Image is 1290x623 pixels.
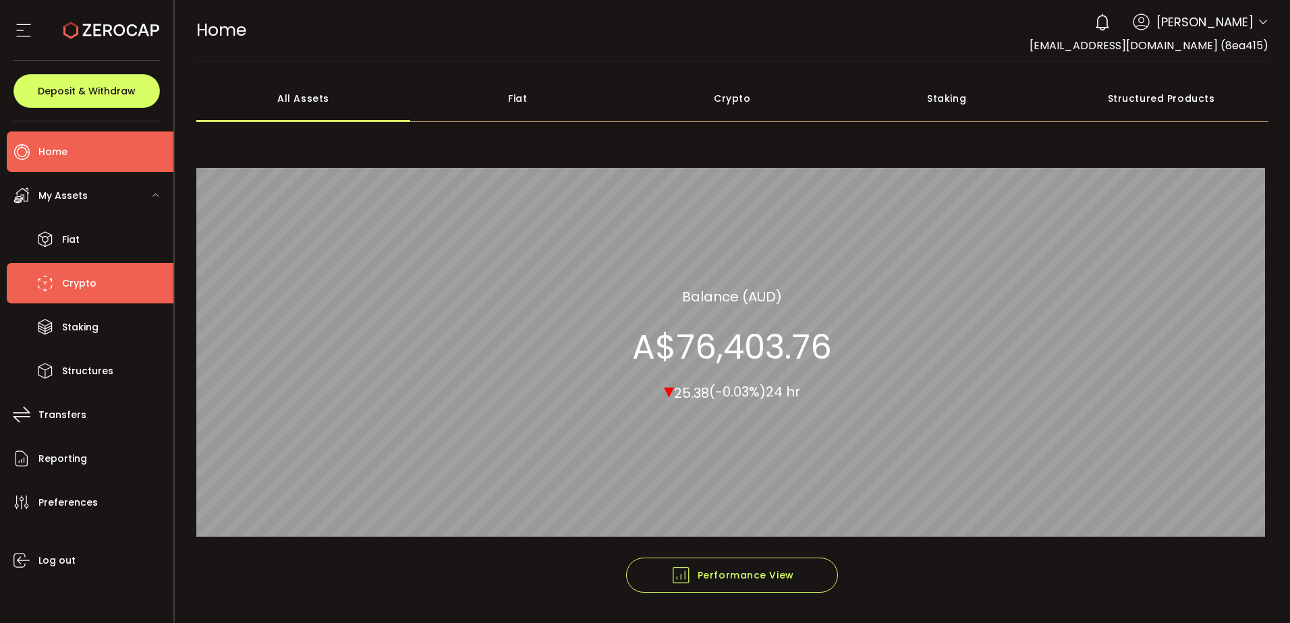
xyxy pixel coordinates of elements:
[1054,75,1268,122] div: Structured Products
[626,558,838,593] button: Performance View
[1223,558,1290,623] iframe: Chat Widget
[1030,38,1268,53] span: [EMAIL_ADDRESS][DOMAIN_NAME] (8ea415)
[38,86,136,96] span: Deposit & Withdraw
[682,286,782,306] section: Balance (AUD)
[839,75,1054,122] div: Staking
[196,18,246,42] span: Home
[13,74,160,108] button: Deposit & Withdraw
[38,449,87,469] span: Reporting
[709,382,766,401] span: (-0.03%)
[38,186,88,206] span: My Assets
[671,565,794,585] span: Performance View
[62,361,113,381] span: Structures
[766,382,800,401] span: 24 hr
[410,75,625,122] div: Fiat
[38,493,98,512] span: Preferences
[625,75,839,122] div: Crypto
[38,551,76,570] span: Log out
[632,326,832,367] section: A$76,403.76
[62,318,99,337] span: Staking
[664,376,674,405] span: ▾
[38,405,86,425] span: Transfers
[62,274,96,293] span: Crypto
[38,142,67,162] span: Home
[1156,13,1254,31] span: [PERSON_NAME]
[62,230,80,249] span: Fiat
[196,75,411,122] div: All Assets
[674,383,709,402] span: 25.38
